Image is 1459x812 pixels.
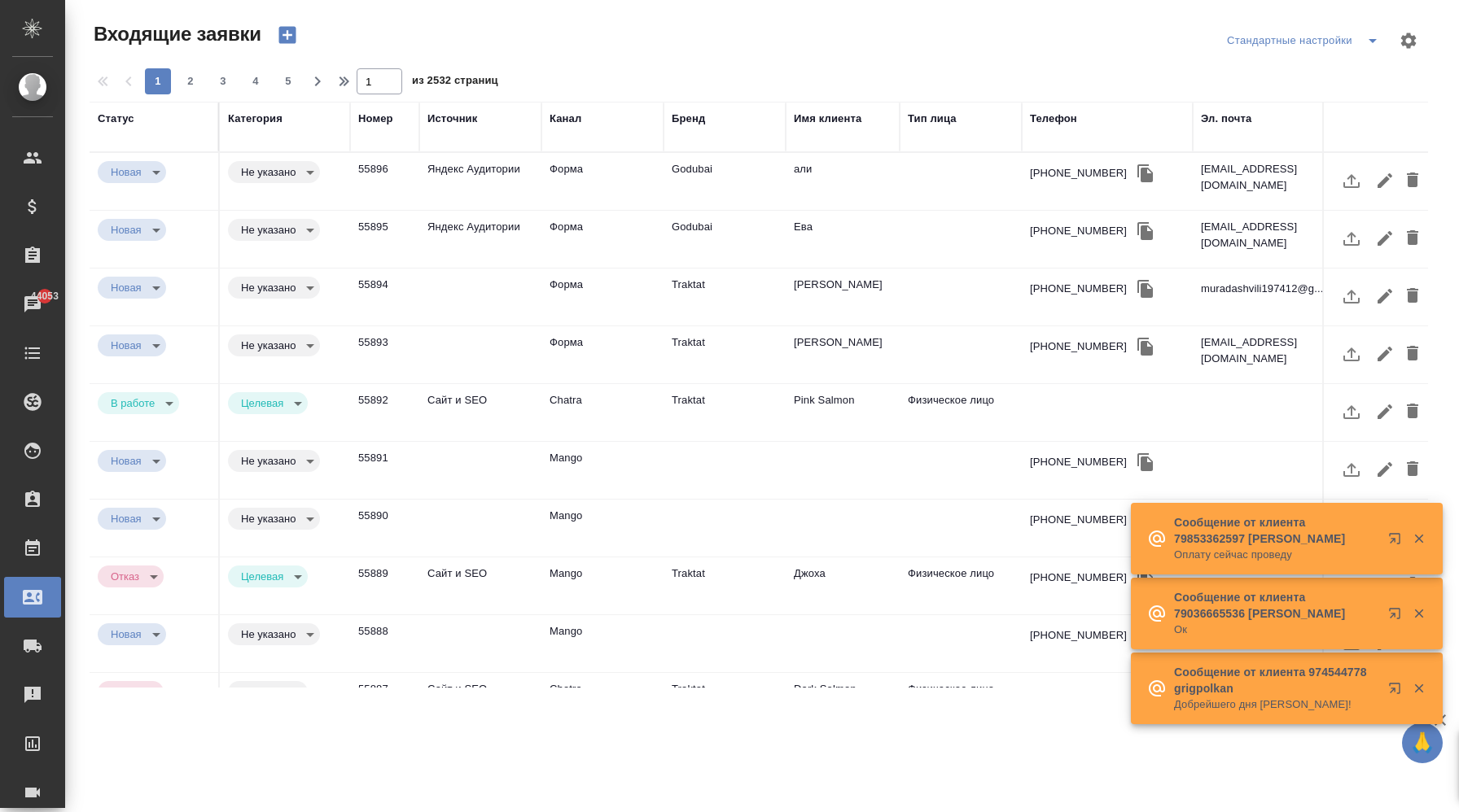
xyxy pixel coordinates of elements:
[1133,277,1158,301] button: Скопировать
[1371,392,1399,431] button: Редактировать
[350,442,419,499] td: 55891
[786,326,900,383] td: [PERSON_NAME]
[1332,219,1371,258] button: Загрузить файл
[228,508,320,530] div: Новая
[664,384,786,441] td: Traktat
[1402,606,1435,621] button: Закрыть
[98,277,166,299] div: Новая
[21,288,68,304] span: 44053
[541,153,664,210] td: Форма
[541,268,664,325] td: Форма
[1201,281,1323,297] p: muradashvili197412@g...
[550,111,581,127] div: Канал
[236,223,300,237] button: Не указано
[541,211,664,268] td: Форма
[350,615,419,672] td: 55888
[98,161,166,183] div: Новая
[106,165,147,179] button: Новая
[98,681,164,703] div: Новая
[98,450,166,472] div: Новая
[106,685,144,699] button: Отказ
[350,326,419,383] td: 55893
[664,153,786,210] td: Godubai
[1399,161,1426,200] button: Удалить
[1174,622,1378,638] p: Ок
[1201,334,1323,367] p: [EMAIL_ADDRESS][DOMAIN_NAME]
[1389,21,1428,60] span: Настроить таблицу
[106,570,144,583] button: Отказ
[1030,165,1127,181] div: [PHONE_NUMBER]
[350,153,419,210] td: 55896
[98,111,134,127] div: Статус
[1371,277,1399,316] button: Редактировать
[412,71,498,94] span: из 2532 страниц
[98,334,166,356] div: Новая
[1133,161,1158,186] button: Скопировать
[1399,277,1426,316] button: Удалить
[210,73,236,89] span: 3
[98,392,179,414] div: Новая
[228,565,308,587] div: Новая
[664,557,786,614] td: Traktat
[243,73,269,89] span: 4
[541,615,664,672] td: Mango
[1174,696,1378,713] p: Добрейшего дня [PERSON_NAME]!
[1133,219,1158,243] button: Скопировать
[541,384,664,441] td: Chatra
[275,68,301,94] button: 5
[664,673,786,730] td: Traktat
[786,384,900,441] td: Pink Salmon
[90,21,261,47] span: Входящие заявки
[228,681,342,703] div: Это спам, фрилансеры, текущие клиенты и т.д.
[1174,514,1378,547] p: Сообщение от клиента 79853362597 [PERSON_NAME]
[786,673,900,730] td: Dark Salmon
[228,334,320,356] div: Новая
[541,326,664,383] td: Форма
[1402,531,1435,546] button: Закрыть
[419,557,541,614] td: Сайт и SEO
[900,384,1022,441] td: Физическое лицо
[1030,627,1127,644] div: [PHONE_NUMBER]
[275,73,301,89] span: 5
[1399,334,1426,373] button: Удалить
[236,685,288,699] button: Не лиды
[350,268,419,325] td: 55894
[98,508,166,530] div: Новая
[1030,512,1127,528] div: [PHONE_NUMBER]
[1378,522,1417,561] button: Открыть в новой вкладке
[236,281,300,295] button: Не указано
[98,623,166,645] div: Новая
[228,681,308,703] div: Новая
[228,277,320,299] div: Новая
[106,396,160,410] button: В работе
[228,623,320,645] div: Новая
[1030,111,1077,127] div: Телефон
[1332,277,1371,316] button: Загрузить файл
[236,165,300,179] button: Не указано
[1201,161,1323,194] p: [EMAIL_ADDRESS][DOMAIN_NAME]
[228,161,320,183] div: Новая
[106,223,147,237] button: Новая
[1378,672,1417,711] button: Открыть в новой вкладке
[4,284,61,325] a: 44053
[236,570,288,583] button: Целевая
[1399,450,1426,489] button: Удалить
[1030,281,1127,297] div: [PHONE_NUMBER]
[1332,334,1371,373] button: Загрузить файл
[419,153,541,210] td: Яндекс Аудитории
[1371,219,1399,258] button: Редактировать
[419,673,541,730] td: Сайт и SEO
[786,557,900,614] td: Джоха
[177,73,204,89] span: 2
[350,211,419,268] td: 55895
[98,565,164,587] div: Новая
[786,211,900,268] td: Ева
[236,338,300,352] button: Не указано
[1378,597,1417,636] button: Открыть в новой вкладке
[908,111,957,127] div: Тип лица
[1201,219,1323,251] p: [EMAIL_ADDRESS][DOMAIN_NAME]
[664,211,786,268] td: Godubai
[1133,334,1158,359] button: Скопировать
[541,557,664,614] td: Mango
[427,111,477,127] div: Источник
